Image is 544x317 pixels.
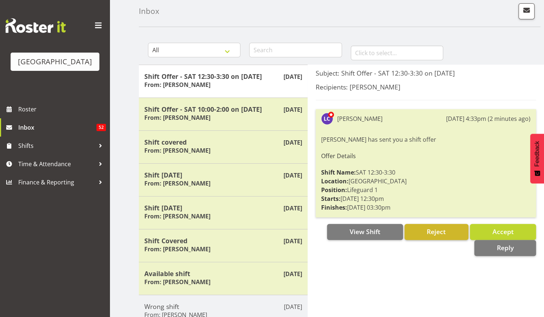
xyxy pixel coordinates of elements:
h5: Shift [DATE] [144,171,302,179]
p: [DATE] [284,270,302,278]
h6: From: [PERSON_NAME] [144,180,210,187]
h6: From: [PERSON_NAME] [144,81,210,88]
span: Finance & Reporting [18,177,95,188]
h6: From: [PERSON_NAME] [144,213,210,220]
button: Accept [470,224,536,240]
h5: Wrong shift [144,302,302,310]
button: Reply [474,240,536,256]
strong: Finishes: [321,203,347,211]
strong: Shift Name: [321,168,356,176]
span: Reply [497,243,513,252]
strong: Starts: [321,195,341,203]
div: [DATE] 4:33pm (2 minutes ago) [446,114,530,123]
p: [DATE] [284,72,302,81]
button: View Shift [327,224,403,240]
img: laurie-cook11580.jpg [321,113,333,125]
h5: Shift [DATE] [144,204,302,212]
div: [PERSON_NAME] [337,114,383,123]
p: [DATE] [284,204,302,213]
p: [DATE] [284,237,302,245]
span: Shifts [18,140,95,151]
span: Roster [18,104,106,115]
input: Search [249,43,342,57]
img: Rosterit website logo [5,18,66,33]
div: [GEOGRAPHIC_DATA] [18,56,92,67]
h5: Available shift [144,270,302,278]
span: Inbox [18,122,96,133]
strong: Position: [321,186,347,194]
h6: From: [PERSON_NAME] [144,147,210,154]
button: Feedback - Show survey [530,134,544,183]
input: Click to select... [351,46,443,60]
p: [DATE] [284,302,302,311]
span: Time & Attendance [18,158,95,169]
h5: Shift Offer - SAT 10:00-2:00 on [DATE] [144,105,302,113]
h5: Recipients: [PERSON_NAME] [316,83,536,91]
h5: Shift Offer - SAT 12:30-3:30 on [DATE] [144,72,302,80]
span: View Shift [350,227,380,236]
h6: From: [PERSON_NAME] [144,278,210,286]
h6: From: [PERSON_NAME] [144,114,210,121]
button: Reject [404,224,468,240]
p: [DATE] [284,105,302,114]
h5: Shift covered [144,138,302,146]
span: Accept [492,227,513,236]
span: Feedback [534,141,540,167]
h5: Subject: Shift Offer - SAT 12:30-3:30 on [DATE] [316,69,536,77]
h4: Inbox [139,7,159,15]
div: [PERSON_NAME] has sent you a shift offer SAT 12:30-3:30 [GEOGRAPHIC_DATA] Lifeguard 1 [DATE] 12:3... [321,133,530,214]
h6: From: [PERSON_NAME] [144,245,210,253]
h6: Offer Details [321,153,530,159]
span: Reject [427,227,446,236]
p: [DATE] [284,171,302,180]
p: [DATE] [284,138,302,147]
h5: Shift Covered [144,237,302,245]
strong: Location: [321,177,349,185]
span: 52 [96,124,106,131]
